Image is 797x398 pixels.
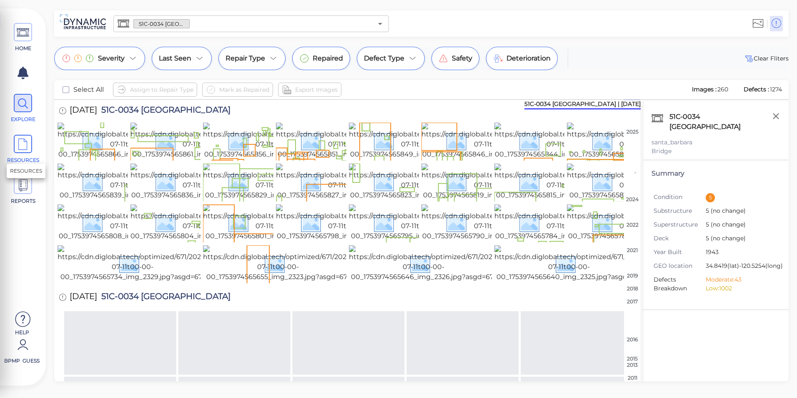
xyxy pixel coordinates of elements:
[58,164,204,200] img: https://cdn.diglobal.tech/width210/671/2025-07-11t00-00-00_1753974565839_img_2313.jpg?asgd=671
[5,156,41,164] span: RESOURCES
[706,284,774,293] li: Low: 1002
[313,53,343,63] span: Repaired
[624,285,641,292] div: 2018
[706,262,783,271] span: 34.8419 (lat) -120.5254 (long)
[654,207,706,215] span: Substructure
[98,53,125,63] span: Severity
[652,147,780,156] div: Bridge
[58,245,207,282] img: https://cdn.diglobal.tech/optimized/671/2025-07-11t00-00-00_1753974565734_img_2329.jpg?asgd=671
[506,53,551,63] span: Deterioration
[349,164,495,200] img: https://cdn.diglobal.tech/width210/671/2025-07-11t00-00-00_1753974565823_img_2328.jpg?asgd=671
[203,245,353,282] img: https://cdn.diglobal.tech/optimized/671/2025-07-11t00-00-00_1753974565655_img_2323.jpg?asgd=671
[4,329,40,335] span: Help
[203,164,349,200] img: https://cdn.diglobal.tech/width210/671/2025-07-11t00-00-00_1753974565829_img_2331.jpg?asgd=671
[494,164,641,200] img: https://cdn.diglobal.tech/width210/671/2025-07-11t00-00-00_1753974565815_img_2330.jpg?asgd=671
[654,248,706,257] span: Year Built
[364,53,404,63] span: Defect Type
[203,123,349,159] img: https://cdn.diglobal.tech/width210/671/2025-07-11t00-00-00_1753974565856_img_2335.jpg?asgd=671
[70,292,97,303] span: [DATE]
[762,360,791,392] iframe: Chat
[494,123,641,159] img: https://cdn.diglobal.tech/width210/671/2025-07-11t00-00-00_1753974565844_img_2338.jpg?asgd=671
[5,197,41,205] span: REPORTS
[706,220,774,230] span: 5
[567,123,713,159] img: https://cdn.diglobal.tech/width210/671/2025-07-11t00-00-00_1753974565841_img_2317.jpg?asgd=671
[624,355,641,363] div: 2015
[349,123,495,159] img: https://cdn.diglobal.tech/width210/671/2025-07-11t00-00-00_1753974565849_img_2321.jpg?asgd=671
[744,53,789,63] span: Clear Fliters
[70,106,97,117] span: [DATE]
[276,204,422,241] img: https://cdn.diglobal.tech/width210/671/2025-07-11t00-00-00_1753974565798_img_2339.jpg?asgd=671
[494,204,641,241] img: https://cdn.diglobal.tech/width210/671/2025-07-11t00-00-00_1753974565784_img_2332.jpg?asgd=671
[706,275,774,284] li: Moderate: 43
[130,123,277,159] img: https://cdn.diglobal.tech/width210/671/2025-07-11t00-00-00_1753974565861_img_2319.jpg?asgd=671
[58,204,204,241] img: https://cdn.diglobal.tech/width210/671/2025-07-11t00-00-00_1753974565808_img_2327.jpg?asgd=671
[654,234,706,243] span: Deck
[624,298,641,305] div: 2017
[624,247,641,254] div: 2021
[567,164,713,200] img: https://cdn.diglobal.tech/width210/671/2025-07-11t00-00-00_1753974565811_img_2302.jpg?asgd=671
[706,193,715,202] div: 5
[524,100,641,109] div: 51C-0034 [GEOGRAPHIC_DATA] | [DATE]
[494,245,644,282] img: https://cdn.diglobal.tech/optimized/671/2025-07-11t00-00-00_1753974565640_img_2325.jpg?asgd=671
[276,123,422,159] img: https://cdn.diglobal.tech/width210/671/2025-07-11t00-00-00_1753974565851_img_2336.jpg?asgd=671
[130,164,277,200] img: https://cdn.diglobal.tech/width210/671/2025-07-11t00-00-00_1753974565836_img_2305.jpg?asgd=671
[159,53,191,63] span: Last Seen
[691,86,717,93] span: Images :
[421,204,568,241] img: https://cdn.diglobal.tech/width210/671/2025-07-11t00-00-00_1753974565790_img_2303.jpg?asgd=671
[624,128,641,136] div: 2025
[452,53,472,63] span: Safety
[652,169,780,179] div: Summary
[276,164,422,200] img: https://cdn.diglobal.tech/width210/671/2025-07-11t00-00-00_1753974565827_img_2333.jpg?asgd=671
[421,123,568,159] img: https://cdn.diglobal.tech/width210/671/2025-07-11t00-00-00_1753974565846_img_2322.jpg?asgd=671
[349,204,495,241] img: https://cdn.diglobal.tech/width210/671/2025-07-11t00-00-00_1753974565795_img_2312.jpg?asgd=671
[624,272,641,280] div: 2019
[709,221,746,228] span: (no change)
[706,207,774,216] span: 5
[624,361,641,369] div: 2013
[219,85,269,95] span: Mark as Repaired
[709,234,746,242] span: (no change)
[706,234,774,244] span: 5
[58,123,204,159] img: https://cdn.diglobal.tech/width210/671/2025-07-11t00-00-00_1753974565866_img_2334.jpg?asgd=671
[624,374,641,382] div: 2011
[421,164,568,200] img: https://cdn.diglobal.tech/width210/671/2025-07-11t00-00-00_1753974565819_img_2307.jpg?asgd=671
[567,204,713,241] img: https://cdn.diglobal.tech/width210/671/2025-07-11t00-00-00_1753974565780_img_2314.jpg?asgd=671
[5,116,41,123] span: EXPLORE
[709,207,746,214] span: (no change)
[97,106,231,117] span: 51C-0034 [GEOGRAPHIC_DATA]
[770,86,782,93] span: 1274
[652,138,780,147] div: santa_barbara
[97,292,231,303] span: 51C-0034 [GEOGRAPHIC_DATA]
[203,204,349,241] img: https://cdn.diglobal.tech/width210/671/2025-07-11t00-00-00_1753974565801_img_2315.jpg?asgd=671
[349,245,499,282] img: https://cdn.diglobal.tech/optimized/671/2025-07-11t00-00-00_1753974565646_img_2326.jpg?asgd=671
[295,85,338,95] span: Export Images
[374,18,386,30] button: Open
[624,196,641,203] div: 2024
[654,262,706,270] span: GEO location
[134,20,189,28] span: 51C-0034 [GEOGRAPHIC_DATA]
[624,336,641,343] div: 2016
[667,110,780,134] div: 51C-0034 [GEOGRAPHIC_DATA]
[5,45,41,52] span: HOME
[743,86,770,93] span: Defects :
[654,220,706,229] span: Superstructure
[654,275,706,293] span: Defects Breakdown
[717,86,728,93] span: 260
[706,248,774,257] span: 1943
[624,221,641,229] div: 2022
[226,53,265,63] span: Repair Type
[130,85,193,95] span: Assign to Repair Type
[4,357,40,365] span: BPMP Guess
[654,193,706,202] span: Condition
[73,85,104,95] span: Select All
[130,204,277,241] img: https://cdn.diglobal.tech/width210/671/2025-07-11t00-00-00_1753974565804_img_2309.jpg?asgd=671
